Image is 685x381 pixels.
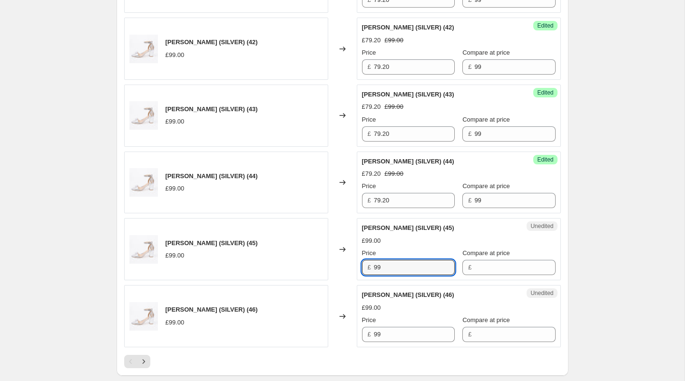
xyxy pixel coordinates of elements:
[368,197,371,204] span: £
[384,36,403,45] strike: £99.00
[368,264,371,271] span: £
[166,105,258,113] span: [PERSON_NAME] (SILVER) (43)
[166,38,258,46] span: [PERSON_NAME] (SILVER) (42)
[462,249,510,257] span: Compare at price
[530,289,553,297] span: Unedited
[462,116,510,123] span: Compare at price
[362,49,376,56] span: Price
[362,24,454,31] span: [PERSON_NAME] (SILVER) (42)
[362,236,381,246] div: £99.00
[468,197,471,204] span: £
[362,116,376,123] span: Price
[462,49,510,56] span: Compare at price
[537,89,553,96] span: Edited
[462,316,510,324] span: Compare at price
[362,291,454,298] span: [PERSON_NAME] (SILVER) (46)
[362,102,381,112] div: £79.20
[362,249,376,257] span: Price
[166,306,258,313] span: [PERSON_NAME] (SILVER) (46)
[166,239,258,247] span: [PERSON_NAME] (SILVER) (45)
[362,91,454,98] span: [PERSON_NAME] (SILVER) (43)
[468,331,471,338] span: £
[368,331,371,338] span: £
[129,101,158,130] img: AFXB2749-Edit-EditJanuary06_2023_80x.jpg
[362,316,376,324] span: Price
[462,182,510,190] span: Compare at price
[124,355,150,368] nav: Pagination
[166,117,185,126] div: £99.00
[368,130,371,137] span: £
[137,355,150,368] button: Next
[129,235,158,264] img: AFXB2749-Edit-EditJanuary06_2023_80x.jpg
[362,158,454,165] span: [PERSON_NAME] (SILVER) (44)
[129,168,158,197] img: AFXB2749-Edit-EditJanuary06_2023_80x.jpg
[537,156,553,163] span: Edited
[166,172,258,180] span: [PERSON_NAME] (SILVER) (44)
[468,63,471,70] span: £
[166,50,185,60] div: £99.00
[129,302,158,331] img: AFXB2749-Edit-EditJanuary06_2023_80x.jpg
[362,224,454,231] span: [PERSON_NAME] (SILVER) (45)
[468,130,471,137] span: £
[537,22,553,29] span: Edited
[166,318,185,327] div: £99.00
[362,303,381,313] div: £99.00
[129,35,158,63] img: AFXB2749-Edit-EditJanuary06_2023_80x.jpg
[362,36,381,45] div: £79.20
[166,251,185,260] div: £99.00
[368,63,371,70] span: £
[362,182,376,190] span: Price
[384,102,403,112] strike: £99.00
[530,222,553,230] span: Unedited
[362,169,381,179] div: £79.20
[468,264,471,271] span: £
[166,184,185,193] div: £99.00
[384,169,403,179] strike: £99.00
